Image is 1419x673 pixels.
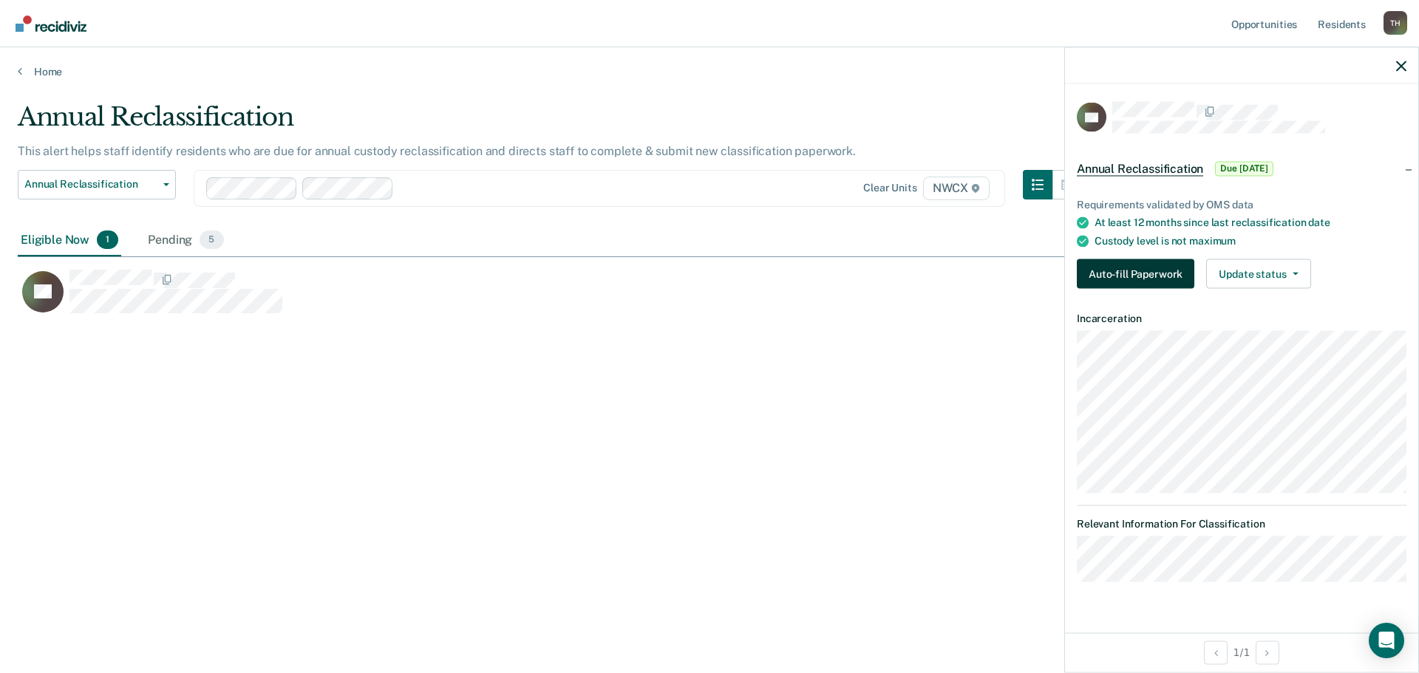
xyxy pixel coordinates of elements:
[1065,145,1418,192] div: Annual ReclassificationDue [DATE]
[145,225,226,257] div: Pending
[16,16,86,32] img: Recidiviz
[1095,216,1406,229] div: At least 12 months since last reclassification
[923,177,990,200] span: NWCX
[1204,640,1228,664] button: Previous Opportunity
[1077,259,1194,289] button: Auto-fill Paperwork
[1384,11,1407,35] div: T H
[863,182,917,194] div: Clear units
[18,225,121,257] div: Eligible Now
[1308,216,1330,228] span: date
[1077,161,1203,176] span: Annual Reclassification
[1077,312,1406,325] dt: Incarceration
[200,230,223,250] span: 5
[1077,259,1200,289] a: Navigate to form link
[24,178,157,191] span: Annual Reclassification
[1215,161,1273,176] span: Due [DATE]
[18,144,856,158] p: This alert helps staff identify residents who are due for annual custody reclassification and dir...
[1256,640,1279,664] button: Next Opportunity
[1369,623,1404,658] div: Open Intercom Messenger
[1077,518,1406,530] dt: Relevant Information For Classification
[18,102,1082,144] div: Annual Reclassification
[1095,235,1406,247] div: Custody level is not
[1077,198,1406,211] div: Requirements validated by OMS data
[18,65,1401,78] a: Home
[1189,235,1236,247] span: maximum
[18,269,1228,328] div: CaseloadOpportunityCell-00622712
[1384,11,1407,35] button: Profile dropdown button
[1065,632,1418,672] div: 1 / 1
[1206,259,1310,289] button: Update status
[97,230,118,250] span: 1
